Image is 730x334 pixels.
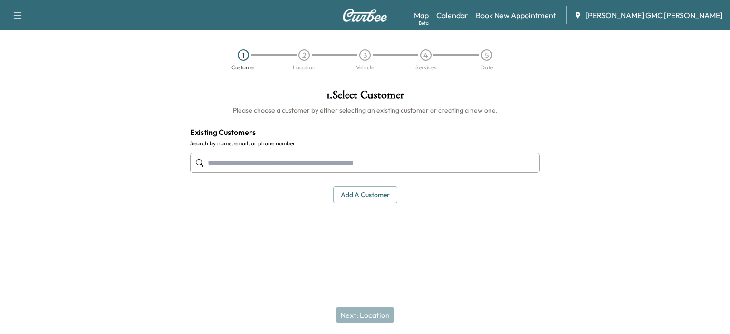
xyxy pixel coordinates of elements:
[420,49,432,61] div: 4
[190,105,540,115] h6: Please choose a customer by either selecting an existing customer or creating a new one.
[190,126,540,138] h4: Existing Customers
[476,10,556,21] a: Book New Appointment
[356,65,374,70] div: Vehicle
[480,65,493,70] div: Date
[415,65,436,70] div: Services
[190,89,540,105] h1: 1 . Select Customer
[436,10,468,21] a: Calendar
[414,10,429,21] a: MapBeta
[419,19,429,27] div: Beta
[481,49,492,61] div: 5
[298,49,310,61] div: 2
[333,186,397,204] button: Add a customer
[586,10,722,21] span: [PERSON_NAME] GMC [PERSON_NAME]
[359,49,371,61] div: 3
[238,49,249,61] div: 1
[293,65,316,70] div: Location
[231,65,256,70] div: Customer
[190,140,540,147] label: Search by name, email, or phone number
[342,9,388,22] img: Curbee Logo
